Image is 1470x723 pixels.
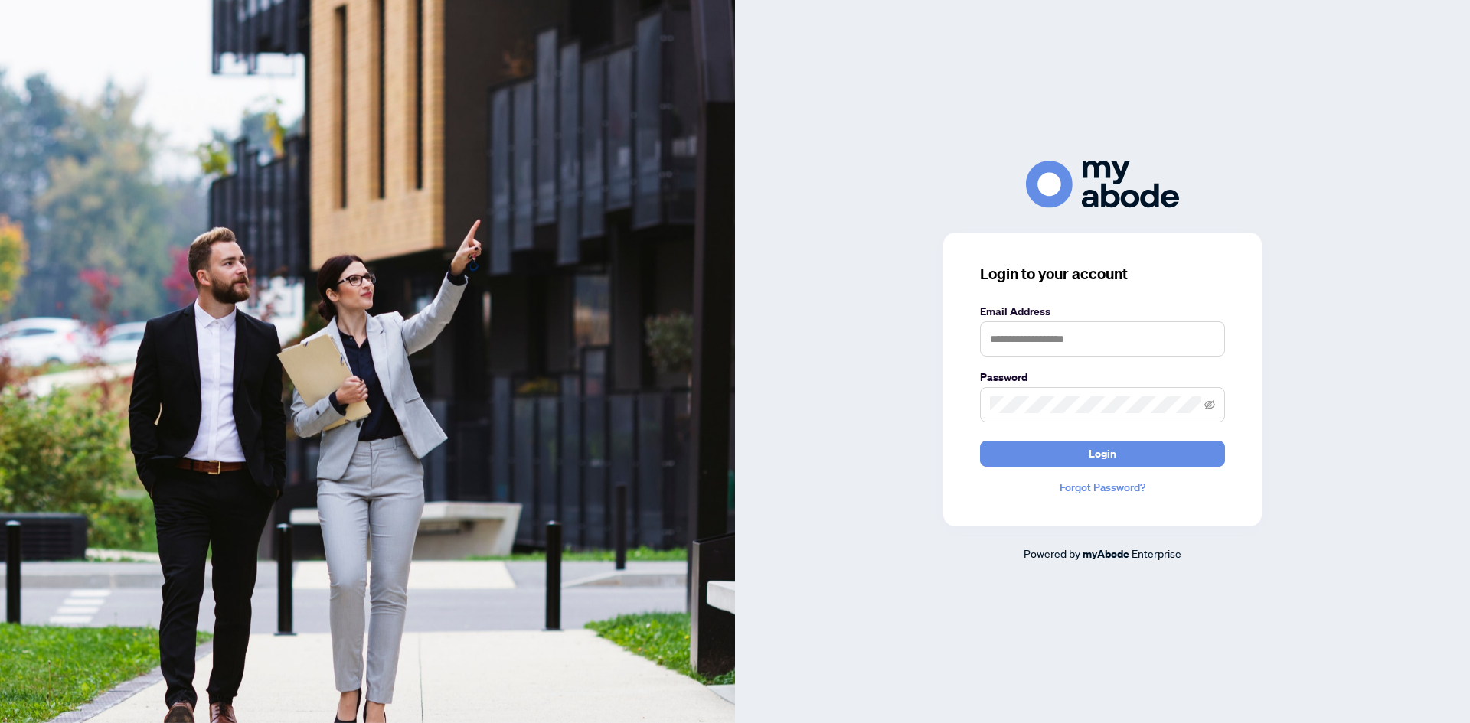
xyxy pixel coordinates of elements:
a: Forgot Password? [980,479,1225,496]
span: eye-invisible [1204,399,1215,410]
label: Password [980,369,1225,386]
h3: Login to your account [980,263,1225,285]
span: Powered by [1024,546,1080,560]
span: Enterprise [1132,546,1181,560]
img: ma-logo [1026,161,1179,207]
label: Email Address [980,303,1225,320]
span: Login [1089,441,1116,466]
a: myAbode [1083,546,1129,562]
button: Login [980,441,1225,467]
